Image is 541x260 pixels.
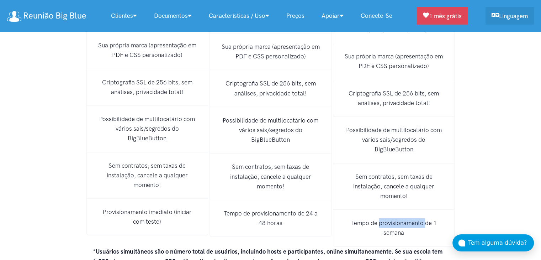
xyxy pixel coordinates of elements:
a: Reunião Big Blue [7,8,86,24]
button: Tem alguma dúvida? [452,234,534,251]
a: Preços [278,8,313,24]
font: Sua própria marca (apresentação em PDF e CSS personalizado) [98,42,196,58]
font: Reunião Big Blue [23,10,86,21]
font: Possibilidade de multilocatário com vários sais/segredos do BigBlueButton [99,115,195,142]
font: Sem contratos, sem taxas de instalação, cancele a qualquer momento! [353,173,434,199]
font: Criptografia SSL de 256 bits, sem análises, privacidade total! [102,79,192,95]
font: Tempo de provisionamento de 24 a 48 horas [223,210,317,227]
img: logotipo [7,11,21,22]
font: Conecte-se [361,12,392,19]
font: Tem alguma dúvida? [468,239,527,246]
font: Tempo de provisionamento de 1 semana [351,219,437,236]
font: Provisionamento imediato (iniciar com teste) [103,208,192,225]
font: Criptografia SSL de 256 bits, sem análises, privacidade total! [349,90,439,106]
font: Sua própria marca (apresentação em PDF e CSS personalizado) [345,53,443,69]
font: Documentos [154,12,188,19]
a: Documentos [145,8,200,24]
font: Clientes [111,12,133,19]
a: 1 mês grátis [417,7,468,25]
font: Sem contratos, sem taxas de instalação, cancele a qualquer momento! [230,163,311,189]
font: Preços [286,12,304,19]
font: Características / Uso [209,12,265,19]
font: Possibilidade de multilocatário com vários sais/segredos do BigBlueButton [223,117,318,143]
font: 1 mês grátis [429,12,462,20]
font: Criptografia SSL de 256 bits, sem análises, privacidade total! [225,80,315,97]
font: Sem contratos, sem taxas de instalação, cancele a qualquer momento! [107,162,188,188]
font: Possibilidade de multilocatário com vários sais/segredos do BigBlueButton [346,126,442,153]
a: Clientes [102,8,145,24]
a: Apoiar [313,8,352,24]
a: Conecte-se [352,8,401,24]
a: Características / Uso [200,8,278,24]
font: Linguagem [499,12,528,20]
font: Sua própria marca (apresentação em PDF e CSS personalizado) [221,43,319,60]
font: Apoiar [322,12,340,19]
